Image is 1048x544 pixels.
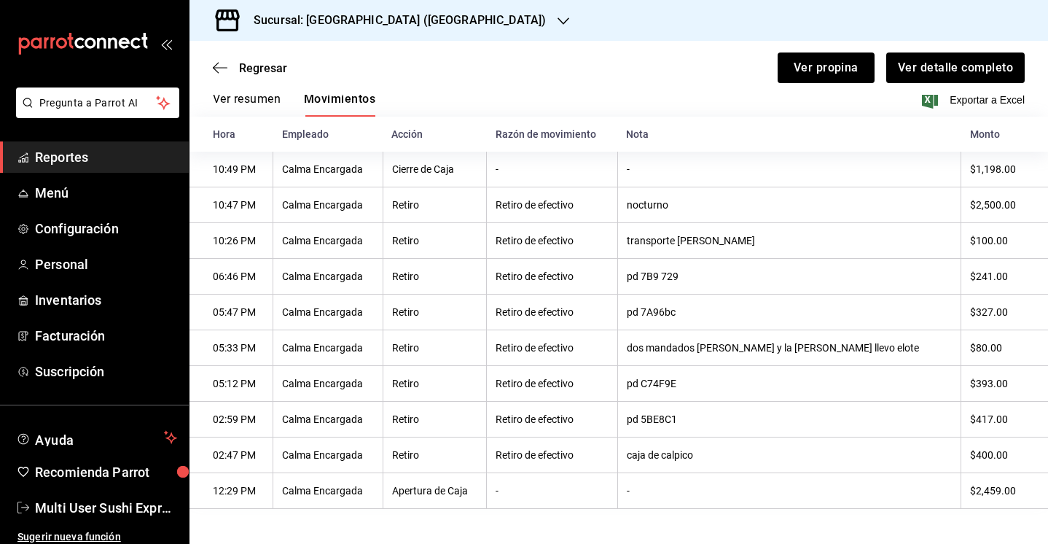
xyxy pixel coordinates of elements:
[487,187,617,223] th: Retiro de efectivo
[273,295,383,330] th: Calma Encargada
[189,152,273,187] th: 10:49 PM
[383,402,487,438] th: Retiro
[925,91,1025,109] button: Exportar a Excel
[10,106,179,121] a: Pregunta a Parrot AI
[886,53,1025,83] button: Ver detalle completo
[189,295,273,330] th: 05:47 PM
[189,187,273,223] th: 10:47 PM
[273,259,383,295] th: Calma Encargada
[617,402,961,438] th: pd 5BE8C1
[35,326,177,346] span: Facturación
[487,330,617,366] th: Retiro de efectivo
[35,462,177,482] span: Recomienda Parrot
[189,366,273,402] th: 05:12 PM
[160,38,172,50] button: open_drawer_menu
[189,402,273,438] th: 02:59 PM
[961,223,1048,259] th: $100.00
[383,117,487,152] th: Acción
[961,187,1048,223] th: $2,500.00
[961,438,1048,473] th: $400.00
[383,259,487,295] th: Retiro
[273,366,383,402] th: Calma Encargada
[487,117,617,152] th: Razón de movimiento
[39,96,157,111] span: Pregunta a Parrot AI
[961,366,1048,402] th: $393.00
[617,473,961,509] th: -
[617,366,961,402] th: pd C74F9E
[617,259,961,295] th: pd 7B9 729
[16,88,179,118] button: Pregunta a Parrot AI
[617,295,961,330] th: pd 7A96bc
[189,330,273,366] th: 05:33 PM
[383,295,487,330] th: Retiro
[35,362,177,381] span: Suscripción
[487,295,617,330] th: Retiro de efectivo
[273,152,383,187] th: Calma Encargada
[961,295,1048,330] th: $327.00
[961,473,1048,509] th: $2,459.00
[617,187,961,223] th: nocturno
[617,223,961,259] th: transporte [PERSON_NAME]
[213,92,281,117] button: Ver resumen
[273,187,383,223] th: Calma Encargada
[213,92,375,117] div: navigation tabs
[35,147,177,167] span: Reportes
[35,429,158,446] span: Ayuda
[35,290,177,310] span: Inventarios
[189,117,273,152] th: Hora
[961,117,1048,152] th: Monto
[383,330,487,366] th: Retiro
[617,152,961,187] th: -
[961,152,1048,187] th: $1,198.00
[35,183,177,203] span: Menú
[383,152,487,187] th: Cierre de Caja
[35,219,177,238] span: Configuración
[304,92,375,117] button: Movimientos
[189,223,273,259] th: 10:26 PM
[487,259,617,295] th: Retiro de efectivo
[617,330,961,366] th: dos mandados [PERSON_NAME] y la [PERSON_NAME] llevo elote
[273,330,383,366] th: Calma Encargada
[487,366,617,402] th: Retiro de efectivo
[383,223,487,259] th: Retiro
[961,402,1048,438] th: $417.00
[487,473,617,509] th: -
[273,223,383,259] th: Calma Encargada
[35,254,177,274] span: Personal
[189,259,273,295] th: 06:46 PM
[189,438,273,473] th: 02:47 PM
[617,438,961,473] th: caja de calpico
[273,473,383,509] th: Calma Encargada
[383,187,487,223] th: Retiro
[487,402,617,438] th: Retiro de efectivo
[617,117,961,152] th: Nota
[35,498,177,518] span: Multi User Sushi Express
[778,53,875,83] button: Ver propina
[487,438,617,473] th: Retiro de efectivo
[242,12,546,29] h3: Sucursal: [GEOGRAPHIC_DATA] ([GEOGRAPHIC_DATA])
[487,223,617,259] th: Retiro de efectivo
[487,152,617,187] th: -
[213,61,287,75] button: Regresar
[383,438,487,473] th: Retiro
[189,473,273,509] th: 12:29 PM
[273,438,383,473] th: Calma Encargada
[273,402,383,438] th: Calma Encargada
[239,61,287,75] span: Regresar
[961,259,1048,295] th: $241.00
[383,473,487,509] th: Apertura de Caja
[273,117,383,152] th: Empleado
[961,330,1048,366] th: $80.00
[383,366,487,402] th: Retiro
